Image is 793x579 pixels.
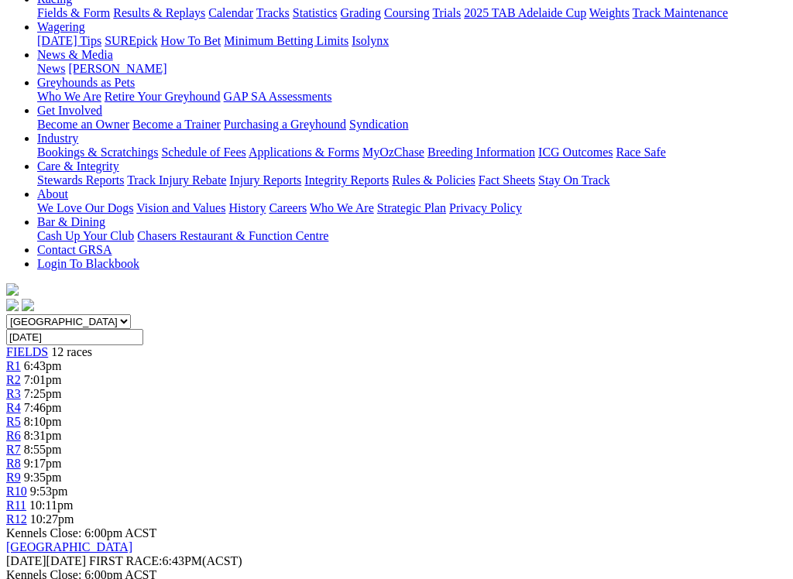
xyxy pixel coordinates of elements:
[228,201,266,214] a: History
[37,243,112,256] a: Contact GRSA
[37,76,135,89] a: Greyhounds as Pets
[229,173,301,187] a: Injury Reports
[105,34,157,47] a: SUREpick
[37,34,787,48] div: Wagering
[161,34,221,47] a: How To Bet
[224,118,346,131] a: Purchasing a Greyhound
[30,512,74,526] span: 10:27pm
[589,6,630,19] a: Weights
[449,201,522,214] a: Privacy Policy
[464,6,586,19] a: 2025 TAB Adelaide Cup
[37,118,129,131] a: Become an Owner
[310,201,374,214] a: Who We Are
[6,485,27,498] a: R10
[256,6,290,19] a: Tracks
[37,201,787,215] div: About
[6,554,86,567] span: [DATE]
[136,201,225,214] a: Vision and Values
[51,345,92,358] span: 12 races
[633,6,728,19] a: Track Maintenance
[427,146,535,159] a: Breeding Information
[352,34,389,47] a: Isolynx
[30,485,68,498] span: 9:53pm
[224,34,348,47] a: Minimum Betting Limits
[37,146,787,159] div: Industry
[6,415,21,428] a: R5
[616,146,665,159] a: Race Safe
[89,554,162,567] span: FIRST RACE:
[6,526,156,540] span: Kennels Close: 6:00pm ACST
[6,373,21,386] a: R2
[392,173,475,187] a: Rules & Policies
[24,471,62,484] span: 9:35pm
[37,34,101,47] a: [DATE] Tips
[6,345,48,358] a: FIELDS
[208,6,253,19] a: Calendar
[37,187,68,200] a: About
[161,146,245,159] a: Schedule of Fees
[37,62,787,76] div: News & Media
[24,415,62,428] span: 8:10pm
[37,229,787,243] div: Bar & Dining
[37,159,119,173] a: Care & Integrity
[24,387,62,400] span: 7:25pm
[105,90,221,103] a: Retire Your Greyhound
[37,229,134,242] a: Cash Up Your Club
[37,6,110,19] a: Fields & Form
[479,173,535,187] a: Fact Sheets
[6,457,21,470] a: R8
[68,62,166,75] a: [PERSON_NAME]
[24,457,62,470] span: 9:17pm
[37,132,78,145] a: Industry
[89,554,242,567] span: 6:43PM(ACST)
[137,229,328,242] a: Chasers Restaurant & Function Centre
[293,6,338,19] a: Statistics
[304,173,389,187] a: Integrity Reports
[538,146,613,159] a: ICG Outcomes
[249,146,359,159] a: Applications & Forms
[6,443,21,456] a: R7
[37,90,787,104] div: Greyhounds as Pets
[6,283,19,296] img: logo-grsa-white.png
[6,387,21,400] span: R3
[6,498,26,512] a: R11
[37,146,158,159] a: Bookings & Scratchings
[132,118,221,131] a: Become a Trainer
[37,48,113,61] a: News & Media
[24,373,62,386] span: 7:01pm
[37,20,85,33] a: Wagering
[6,401,21,414] a: R4
[224,90,332,103] a: GAP SA Assessments
[37,215,105,228] a: Bar & Dining
[6,554,46,567] span: [DATE]
[37,6,787,20] div: Racing
[377,201,446,214] a: Strategic Plan
[37,257,139,270] a: Login To Blackbook
[24,443,62,456] span: 8:55pm
[6,359,21,372] a: R1
[113,6,205,19] a: Results & Replays
[341,6,381,19] a: Grading
[37,201,133,214] a: We Love Our Dogs
[6,429,21,442] a: R6
[37,90,101,103] a: Who We Are
[269,201,307,214] a: Careers
[22,299,34,311] img: twitter.svg
[6,471,21,484] a: R9
[37,62,65,75] a: News
[24,429,62,442] span: 8:31pm
[127,173,226,187] a: Track Injury Rebate
[29,498,73,512] span: 10:11pm
[6,299,19,311] img: facebook.svg
[37,173,124,187] a: Stewards Reports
